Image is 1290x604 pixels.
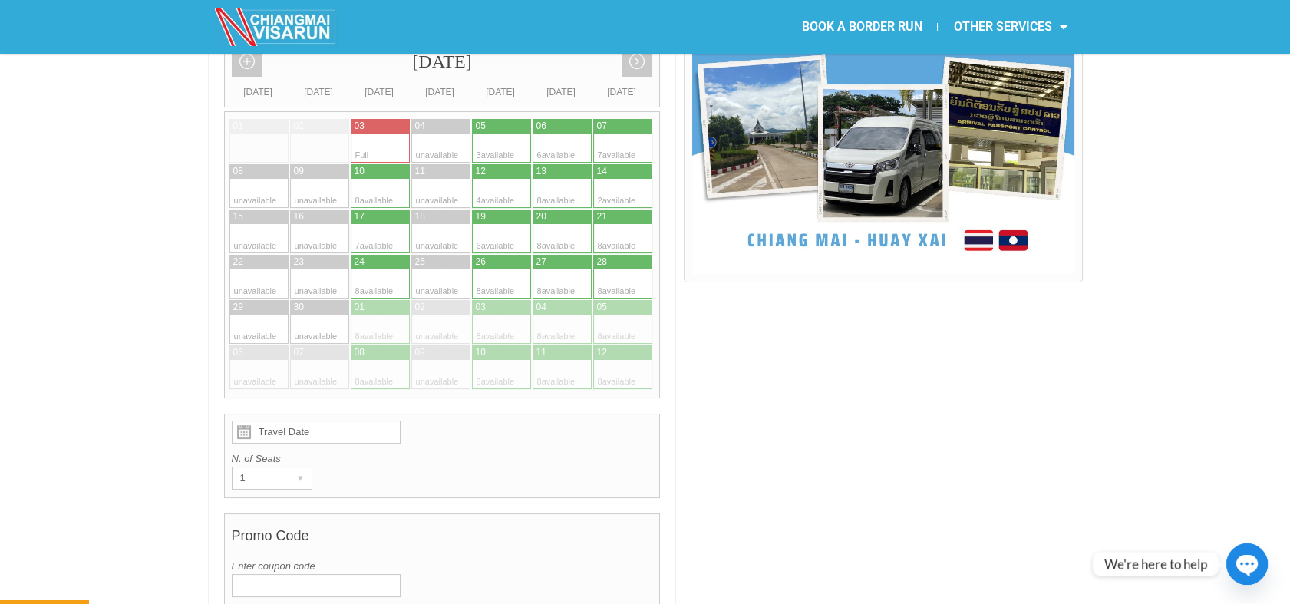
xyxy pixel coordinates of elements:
div: 03 [476,301,486,314]
div: 02 [294,120,304,133]
div: 01 [233,120,243,133]
div: 22 [233,256,243,269]
div: 11 [415,165,425,178]
div: 10 [355,165,365,178]
a: OTHER SERVICES [938,9,1082,45]
div: ▾ [290,467,312,489]
div: 30 [294,301,304,314]
div: [DATE] [410,84,470,100]
div: 08 [233,165,243,178]
div: 08 [355,346,365,359]
div: 07 [597,120,607,133]
div: 03 [355,120,365,133]
div: 24 [355,256,365,269]
div: [DATE] [228,84,289,100]
label: N. of Seats [232,451,653,467]
div: 06 [233,346,243,359]
div: 23 [294,256,304,269]
label: Enter coupon code [232,559,653,574]
div: 07 [294,346,304,359]
div: 29 [233,301,243,314]
div: 18 [415,210,425,223]
div: 11 [536,346,546,359]
div: [DATE] [470,84,531,100]
div: 1 [233,467,282,489]
div: 04 [415,120,425,133]
nav: Menu [645,9,1082,45]
div: [DATE] [289,84,349,100]
div: 15 [233,210,243,223]
div: [DATE] [349,84,410,100]
div: 05 [597,301,607,314]
div: 26 [476,256,486,269]
div: 02 [415,301,425,314]
div: 04 [536,301,546,314]
div: 14 [597,165,607,178]
div: 16 [294,210,304,223]
div: 10 [476,346,486,359]
div: 27 [536,256,546,269]
div: [DATE] [592,84,652,100]
div: 13 [536,165,546,178]
div: 09 [294,165,304,178]
a: BOOK A BORDER RUN [786,9,937,45]
div: 12 [476,165,486,178]
div: 20 [536,210,546,223]
div: 17 [355,210,365,223]
div: 28 [597,256,607,269]
div: [DATE] [531,84,592,100]
div: 01 [355,301,365,314]
h4: Promo Code [232,520,653,559]
div: 21 [597,210,607,223]
div: [DATE] [225,39,660,84]
div: 19 [476,210,486,223]
div: 09 [415,346,425,359]
div: 05 [476,120,486,133]
div: 06 [536,120,546,133]
div: 12 [597,346,607,359]
div: 25 [415,256,425,269]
